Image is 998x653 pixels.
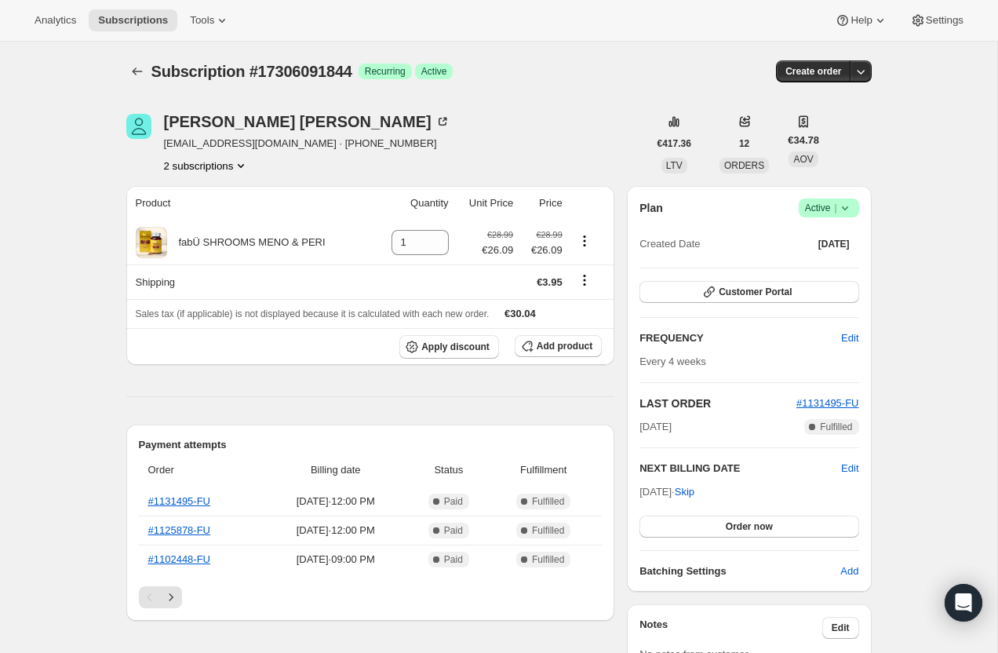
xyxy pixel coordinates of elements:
[776,60,850,82] button: Create order
[675,484,694,500] span: Skip
[840,564,858,579] span: Add
[532,495,564,508] span: Fulfilled
[444,495,463,508] span: Paid
[841,330,858,346] span: Edit
[139,453,264,487] th: Order
[834,202,836,214] span: |
[136,227,167,258] img: product img
[126,60,148,82] button: Subscriptions
[148,553,211,565] a: #1102448-FU
[126,186,373,221] th: Product
[532,524,564,537] span: Fulfilled
[537,276,563,288] span: €3.95
[831,559,868,584] button: Add
[809,233,859,255] button: [DATE]
[160,586,182,608] button: Next
[164,114,450,130] div: [PERSON_NAME] [PERSON_NAME]
[413,462,486,478] span: Status
[639,419,672,435] span: [DATE]
[164,136,450,151] span: [EMAIL_ADDRESS][DOMAIN_NAME] · [PHONE_NUMBER]
[726,520,773,533] span: Order now
[151,63,352,80] span: Subscription #17306091844
[268,462,403,478] span: Billing date
[421,341,490,353] span: Apply discount
[518,186,567,221] th: Price
[504,308,536,319] span: €30.04
[572,232,597,250] button: Product actions
[639,617,822,639] h3: Notes
[399,335,499,359] button: Apply discount
[901,9,973,31] button: Settings
[537,340,592,352] span: Add product
[444,524,463,537] span: Paid
[832,326,868,351] button: Edit
[796,396,859,411] button: #1131495-FU
[739,137,749,150] span: 12
[164,158,249,173] button: Product actions
[825,9,897,31] button: Help
[25,9,86,31] button: Analytics
[785,65,841,78] span: Create order
[421,65,447,78] span: Active
[126,264,373,299] th: Shipping
[788,133,819,148] span: €34.78
[820,421,852,433] span: Fulfilled
[373,186,453,221] th: Quantity
[639,461,841,476] h2: NEXT BILLING DATE
[487,230,513,239] small: €28.99
[98,14,168,27] span: Subscriptions
[822,617,859,639] button: Edit
[515,335,602,357] button: Add product
[639,236,700,252] span: Created Date
[572,272,597,289] button: Shipping actions
[532,553,564,566] span: Fulfilled
[850,14,872,27] span: Help
[639,356,706,367] span: Every 4 weeks
[139,437,603,453] h2: Payment attempts
[482,243,513,258] span: €26.09
[523,243,563,258] span: €26.09
[180,9,239,31] button: Tools
[148,495,211,507] a: #1131495-FU
[639,564,840,579] h6: Batching Settings
[639,281,858,303] button: Customer Portal
[639,200,663,216] h2: Plan
[139,586,603,608] nav: Pagination
[537,230,563,239] small: €28.99
[724,160,764,171] span: ORDERS
[639,486,694,498] span: [DATE] ·
[444,553,463,566] span: Paid
[657,137,691,150] span: €417.36
[148,524,211,536] a: #1125878-FU
[639,396,796,411] h2: LAST ORDER
[805,200,853,216] span: Active
[136,308,490,319] span: Sales tax (if applicable) is not displayed because it is calculated with each new order.
[926,14,963,27] span: Settings
[945,584,982,622] div: Open Intercom Messenger
[730,133,759,155] button: 12
[796,397,859,409] a: #1131495-FU
[190,14,214,27] span: Tools
[666,160,683,171] span: LTV
[818,238,850,250] span: [DATE]
[665,480,704,505] button: Skip
[494,462,592,478] span: Fulfillment
[365,65,406,78] span: Recurring
[268,552,403,567] span: [DATE] · 09:00 PM
[719,286,792,298] span: Customer Portal
[832,622,850,634] span: Edit
[793,154,813,165] span: AOV
[268,523,403,538] span: [DATE] · 12:00 PM
[89,9,177,31] button: Subscriptions
[453,186,519,221] th: Unit Price
[268,494,403,509] span: [DATE] · 12:00 PM
[167,235,326,250] div: fabÜ SHROOMS MENO & PERI
[126,114,151,139] span: kay morris
[639,330,841,346] h2: FREQUENCY
[648,133,701,155] button: €417.36
[639,516,858,538] button: Order now
[841,461,858,476] button: Edit
[35,14,76,27] span: Analytics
